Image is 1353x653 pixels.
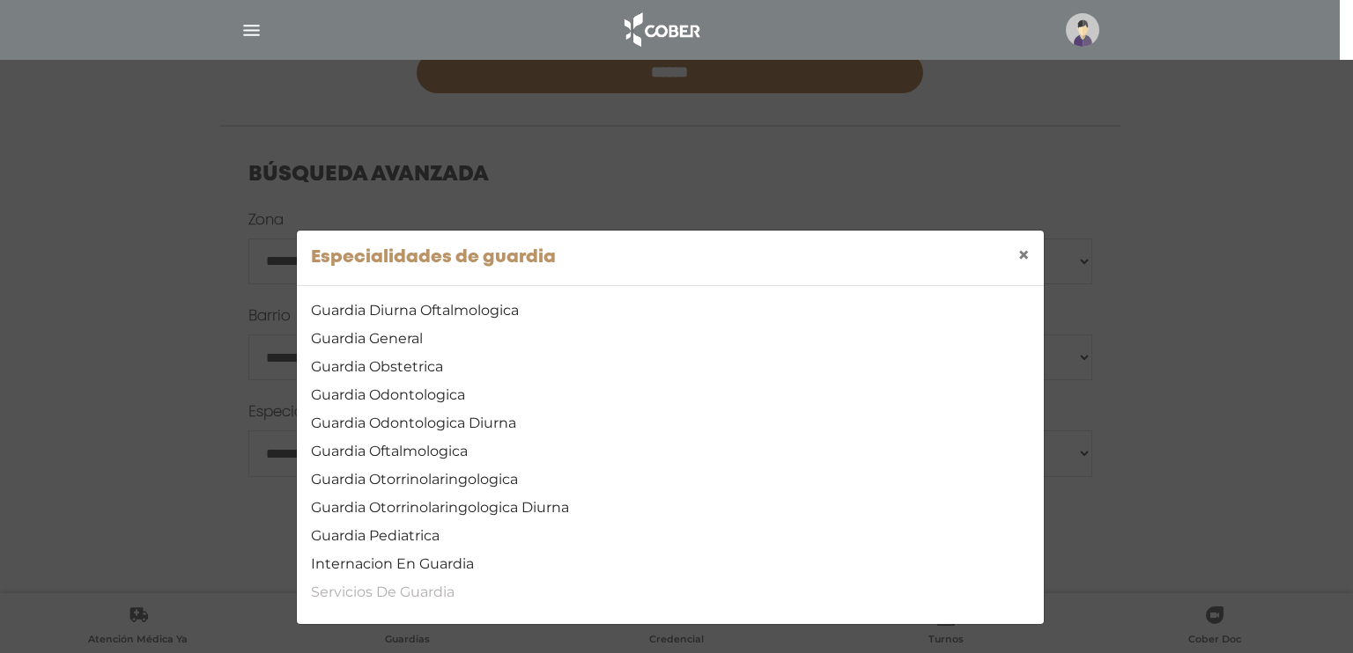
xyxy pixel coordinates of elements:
[311,385,1030,406] a: Guardia Odontologica
[311,582,1030,603] a: Servicios De Guardia
[311,469,1030,490] a: Guardia Otorrinolaringologica
[311,525,1030,547] a: Guardia Pediatrica
[311,356,1030,378] a: Guardia Obstetrica
[311,245,556,271] h5: Especialidades de guardia
[311,328,1030,349] a: Guardia General
[311,554,1030,575] a: Internacion En Guardia
[311,300,1030,321] a: Guardia Diurna Oftalmologica
[1017,242,1030,268] span: ×
[311,413,1030,434] a: Guardia Odontologica Diurna
[311,441,1030,462] a: Guardia Oftalmologica
[311,497,1030,518] a: Guardia Otorrinolaringologica Diurna
[1003,231,1044,280] button: Close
